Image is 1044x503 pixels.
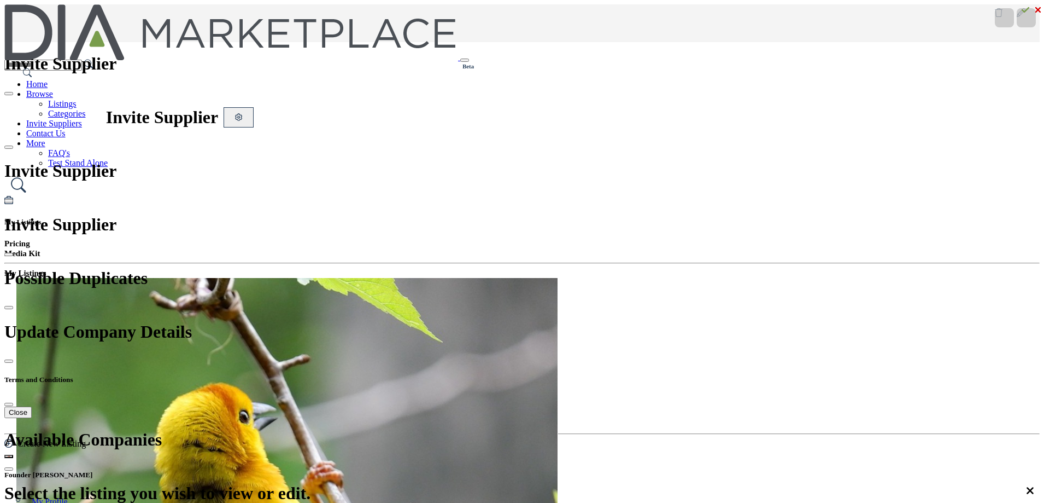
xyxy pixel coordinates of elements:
button: Close [4,467,13,471]
button: Close [4,306,13,309]
button: Close [4,199,13,203]
button: Close [4,92,13,95]
a: Categories [48,109,85,118]
a: FAQ's [48,148,70,158]
a: Media Kit [4,248,40,258]
h1: Update Company Details [4,322,1040,342]
span: Pricing [4,239,30,248]
a: Pricing [4,239,30,248]
button: Close [4,407,32,418]
h1: Possible Duplicates [4,268,1040,288]
button: Close [4,403,13,406]
h1: Invite Supplier [4,161,1040,181]
h1: Invite Supplier [4,215,1040,235]
a: More [26,138,45,148]
img: site Logo [4,4,458,60]
h1: Invite Supplier [4,54,1040,74]
a: Search [4,174,33,196]
h6: Beta [462,63,474,70]
h1: Available Companies [4,430,1040,450]
a: Home [26,79,48,89]
button: Show hide supplier dropdown [4,455,13,458]
a: Listings [48,99,77,108]
a: Contact Us [26,129,66,138]
button: Close [4,360,13,363]
a: Beta [4,53,460,62]
h5: Founder [PERSON_NAME] [4,471,1040,479]
span: Media Kit [4,249,40,258]
a: Browse [26,89,53,99]
a: Invite Suppliers [26,119,82,128]
h5: Terms and Conditions [4,375,1040,384]
div: My Listings [4,239,1040,449]
h1: Invite Supplier [106,107,218,128]
button: Toggle navigation [460,59,469,62]
div: Aspect Ratio:6:1,Size:1200x200px [1017,8,1036,27]
button: Close [4,146,13,149]
a: Test Stand Alone [48,158,108,167]
button: Close [4,253,13,256]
